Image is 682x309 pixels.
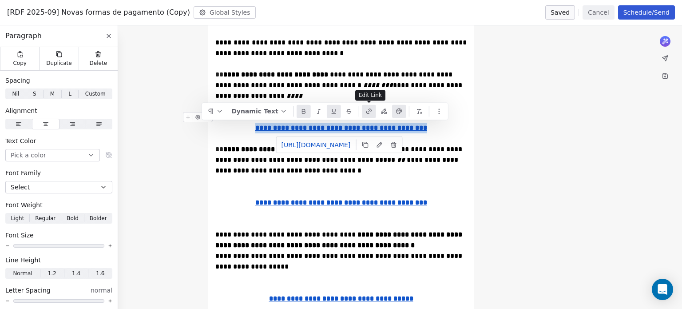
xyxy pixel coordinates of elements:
span: Font Weight [5,201,43,209]
span: Copy [13,60,27,67]
span: Letter Spacing [5,286,51,295]
button: Cancel [583,5,614,20]
div: Open Intercom Messenger [652,279,673,300]
span: [RDF 2025-09] Novas formas de pagamento (Copy) [7,7,190,18]
button: Global Styles [194,6,256,19]
span: Bold [67,214,79,222]
span: Select [11,183,30,192]
span: Normal [13,269,32,277]
button: Schedule/Send [618,5,675,20]
button: Saved [545,5,575,20]
span: Alignment [5,106,37,115]
button: Dynamic Text [228,104,291,118]
span: Regular [35,214,56,222]
span: Paragraph [5,31,42,41]
span: Font Family [5,169,41,177]
a: [URL][DOMAIN_NAME] [278,139,354,151]
span: Custom [85,90,106,98]
span: 1.6 [96,269,104,277]
span: normal [91,286,112,295]
span: Edit Link [359,92,382,99]
span: 1.2 [48,269,56,277]
span: Line Height [5,256,41,265]
span: L [68,90,71,98]
span: Light [11,214,24,222]
span: Duplicate [46,60,71,67]
span: Delete [90,60,107,67]
span: Font Size [5,231,34,240]
span: Spacing [5,76,30,85]
span: Bolder [90,214,107,222]
span: Text Color [5,136,36,145]
span: Nil [12,90,19,98]
span: S [33,90,36,98]
span: M [50,90,55,98]
span: 1.4 [72,269,80,277]
button: Pick a color [5,149,100,161]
